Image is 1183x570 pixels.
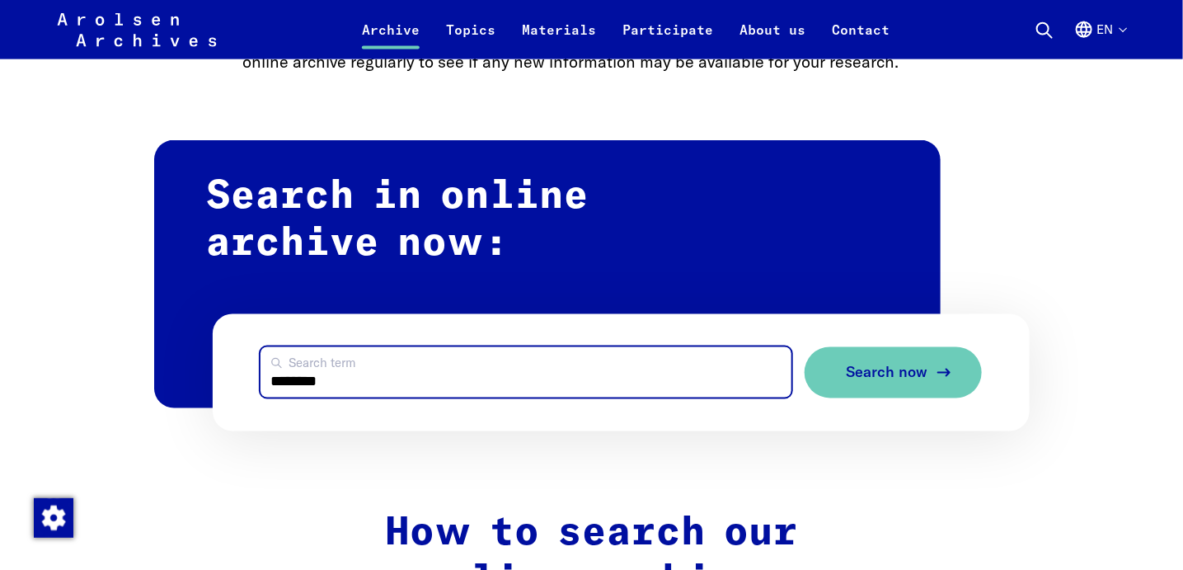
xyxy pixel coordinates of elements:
div: Change consent [33,497,73,537]
img: Change consent [34,498,73,538]
span: Search now [846,365,927,382]
a: Archive [349,20,433,59]
a: About us [726,20,819,59]
a: Participate [609,20,726,59]
nav: Primary [349,10,903,49]
button: Search now [805,347,982,399]
button: English, language selection [1074,20,1126,59]
h2: Search in online archive now: [154,140,941,408]
a: Materials [509,20,609,59]
a: Contact [819,20,903,59]
a: Topics [433,20,509,59]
